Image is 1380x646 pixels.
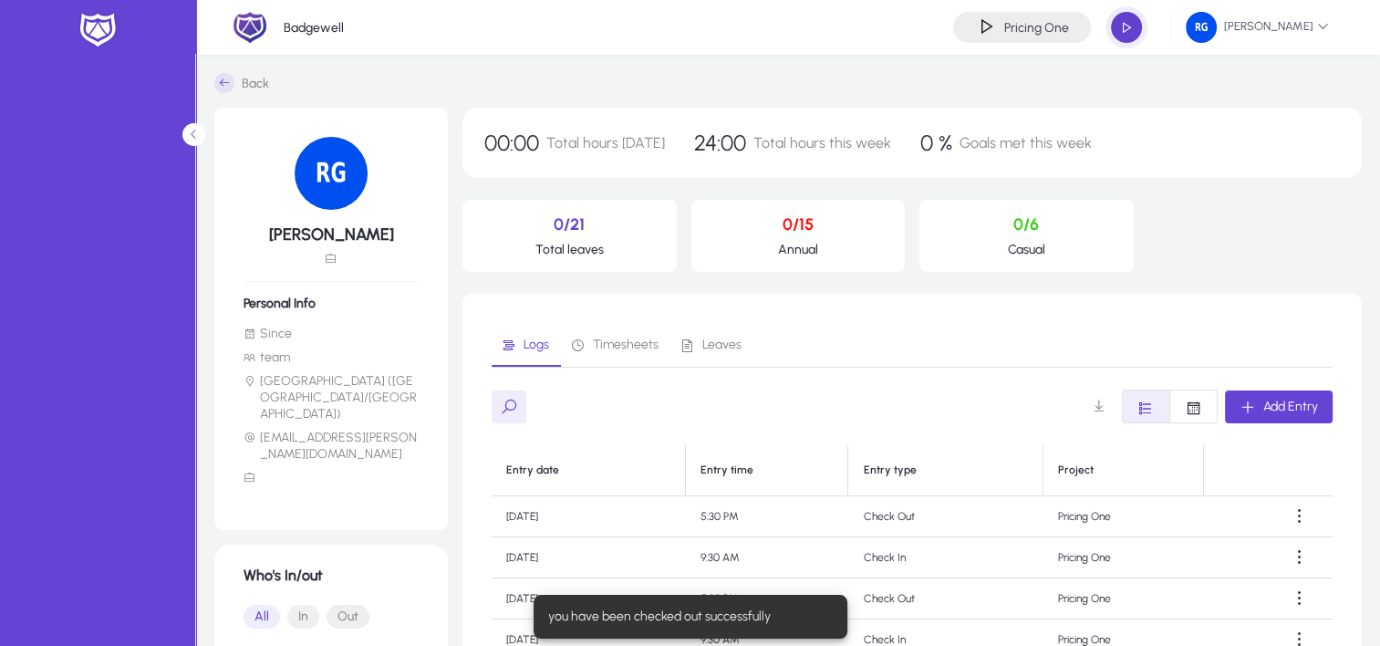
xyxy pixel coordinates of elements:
span: 00:00 [484,130,539,156]
div: Project [1058,464,1094,477]
p: Annual [706,242,891,257]
mat-button-toggle-group: Font Style [1122,390,1218,423]
p: 0/6 [934,214,1119,234]
h1: Who's In/out [244,567,419,584]
td: Pricing One [1043,537,1204,578]
img: 133.png [295,137,368,210]
h5: [PERSON_NAME] [244,224,419,245]
a: Timesheets [561,323,670,367]
h6: Personal Info [244,296,419,311]
div: Entry type [863,464,916,477]
p: Badgewell [284,20,344,36]
a: Logs [492,323,561,367]
a: Back [214,73,269,93]
div: Project [1058,464,1188,477]
span: Goals met this week [960,134,1092,151]
td: Check Out [848,578,1043,620]
li: [GEOGRAPHIC_DATA] ([GEOGRAPHIC_DATA]/[GEOGRAPHIC_DATA]) [244,373,419,422]
mat-button-toggle-group: Font Style [244,599,419,635]
img: 2.png [233,10,267,45]
li: [EMAIL_ADDRESS][PERSON_NAME][DOMAIN_NAME] [244,430,419,463]
button: All [244,605,280,629]
button: In [287,605,319,629]
p: 0/15 [706,214,891,234]
span: Timesheets [593,339,659,351]
p: Total leaves [477,242,662,257]
th: Entry time [686,445,848,496]
td: 5:30 PM [686,496,848,537]
img: 133.png [1186,12,1217,43]
h4: Pricing One [1004,20,1069,36]
li: Since [244,326,419,342]
td: Pricing One [1043,578,1204,620]
td: [DATE] [492,578,686,620]
li: team [244,349,419,366]
td: 9:30 AM [686,537,848,578]
span: 0 % [920,130,952,156]
td: Check Out [848,496,1043,537]
span: Leaves [702,339,742,351]
span: [PERSON_NAME] [1186,12,1329,43]
img: white-logo.png [75,11,120,49]
div: Entry type [863,464,1027,477]
a: Leaves [670,323,753,367]
td: Pricing One [1043,496,1204,537]
span: Total hours this week [753,134,891,151]
p: 0/21 [477,214,662,234]
span: Logs [524,339,549,351]
td: [DATE] [492,496,686,537]
div: Entry date [506,464,559,477]
div: you have been checked out successfully [534,595,840,639]
td: [DATE] [492,537,686,578]
button: [PERSON_NAME] [1171,11,1344,44]
span: 24:00 [694,130,746,156]
td: 5:30 PM [686,578,848,620]
p: Casual [934,242,1119,257]
div: Entry date [506,464,670,477]
button: Add Entry [1225,391,1333,423]
span: Total hours [DATE] [546,134,665,151]
td: Check In [848,537,1043,578]
span: Add Entry [1263,399,1318,414]
button: Out [327,605,369,629]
